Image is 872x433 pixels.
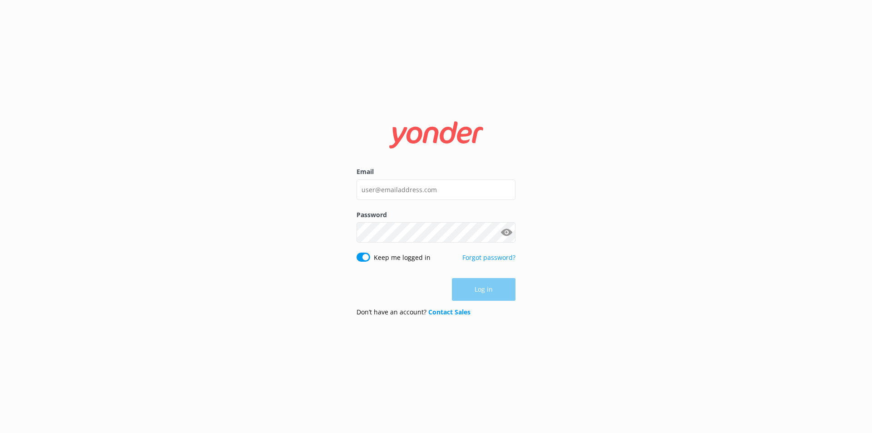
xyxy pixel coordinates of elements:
[357,210,515,220] label: Password
[462,253,515,262] a: Forgot password?
[374,253,431,263] label: Keep me logged in
[357,307,471,317] p: Don’t have an account?
[357,167,515,177] label: Email
[497,224,515,242] button: Show password
[357,179,515,200] input: user@emailaddress.com
[428,308,471,316] a: Contact Sales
